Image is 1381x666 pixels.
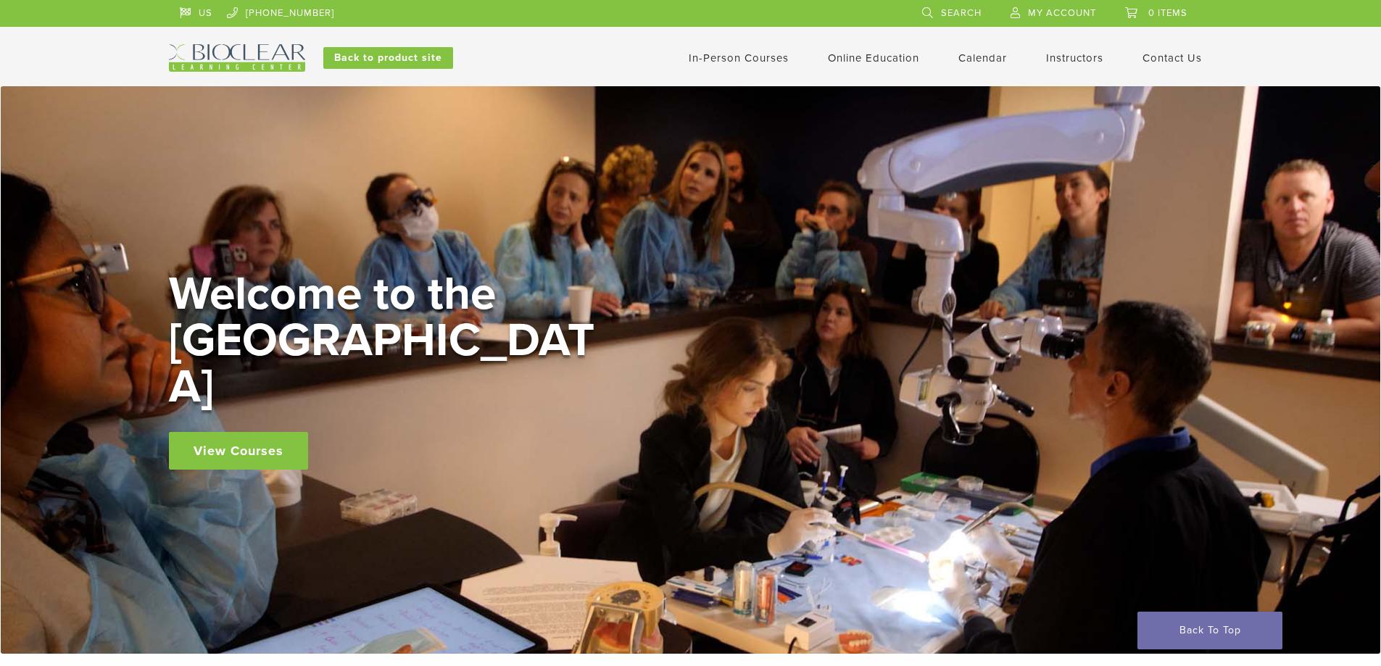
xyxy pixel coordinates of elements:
[1137,612,1282,649] a: Back To Top
[169,432,308,470] a: View Courses
[941,7,982,19] span: Search
[169,44,305,72] img: Bioclear
[323,47,453,69] a: Back to product site
[1142,51,1202,64] a: Contact Us
[1148,7,1187,19] span: 0 items
[958,51,1007,64] a: Calendar
[1028,7,1096,19] span: My Account
[1046,51,1103,64] a: Instructors
[689,51,789,64] a: In-Person Courses
[828,51,919,64] a: Online Education
[169,271,604,410] h2: Welcome to the [GEOGRAPHIC_DATA]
